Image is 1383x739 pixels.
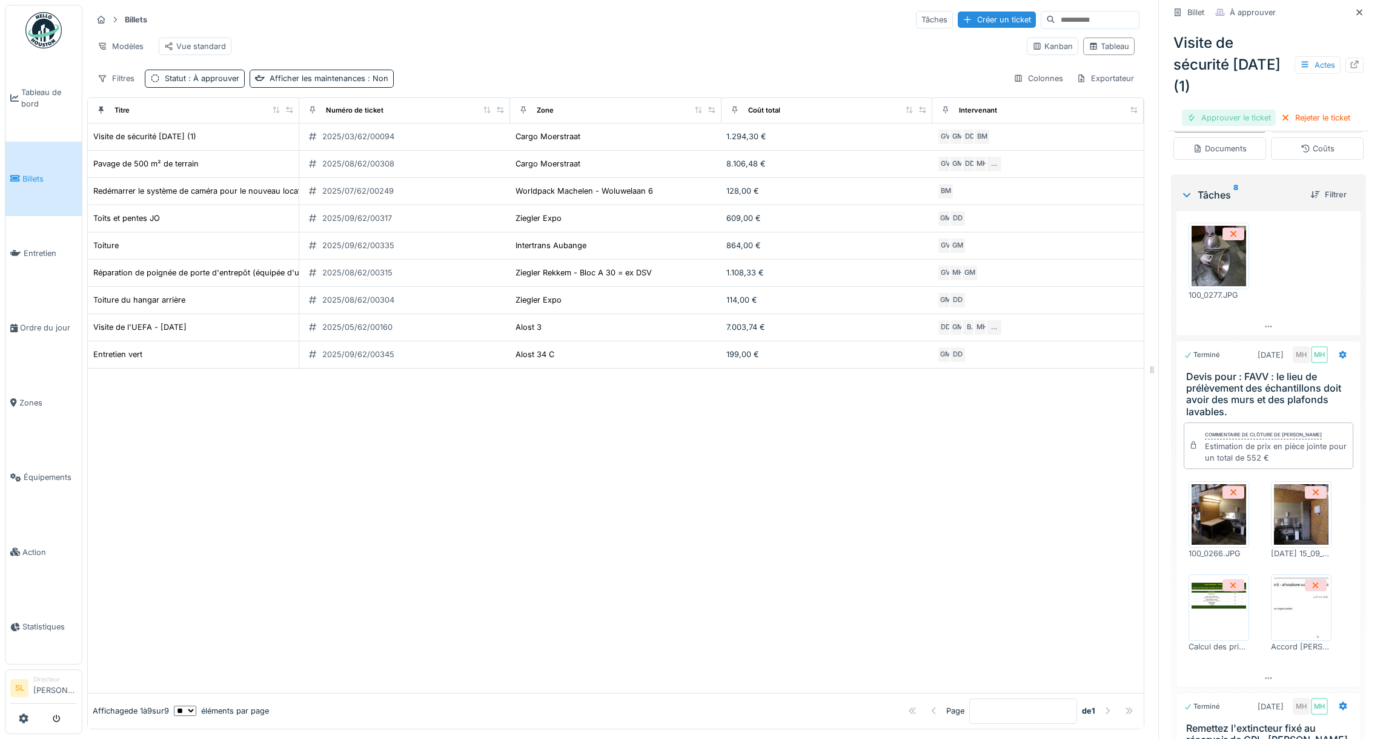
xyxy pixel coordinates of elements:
font: Ziegler Rekkem - Bloc A 30 = ex DSV [516,268,652,277]
font: Visite de sécurité [DATE] (1) [1173,34,1281,95]
font: Directeur [33,675,60,683]
font: Ordre du jour [20,323,70,332]
font: Alost 34 C [516,350,554,359]
font: Pavage de 500 m² de terrain [93,159,199,168]
font: Intertrans Aubange [516,241,586,250]
font: GV [941,159,950,168]
div: Créer un ticket [958,11,1036,28]
font: Action [22,548,46,557]
font: Vue standard [176,42,226,51]
div: Tableau [1089,41,1129,52]
img: Badge_color-CXgf-gQk.svg [25,12,62,48]
font: Tâches [1198,189,1231,201]
font: Ziegler Expo [516,295,562,304]
font: Toiture [93,241,119,250]
div: Colonnes [1008,70,1069,87]
font: BM [977,132,987,140]
font: MH [1314,702,1325,711]
font: 2025/08/62/00308 [322,159,394,168]
font: 114,00 € [726,295,757,304]
font: Billet [1187,8,1204,17]
span: Statistiques [22,621,77,632]
font: [DATE] [1258,702,1284,711]
font: Cargo Moerstraat [516,132,580,141]
font: Coûts [1313,144,1335,153]
a: Entretien [5,216,82,291]
div: Afficher les maintenances [270,73,388,84]
font: Terminé [1193,350,1220,359]
font: Commentaire de clôture de [PERSON_NAME] [1205,432,1322,438]
font: 2025/08/62/00315 [322,268,393,277]
font: [PERSON_NAME] [33,686,98,695]
font: GM [964,268,975,277]
div: Modèles [92,38,149,55]
font: GM [940,350,951,358]
font: 8 [1233,183,1238,192]
div: Filtres [92,70,140,87]
font: MH [1296,350,1307,359]
a: Action [5,515,82,590]
font: GM [952,159,963,168]
font: 1.294,30 € [726,132,766,141]
font: Filtrer [1325,190,1347,199]
img: 6c3yi55paglbezgarpb5vppuddv9 [1274,484,1328,545]
font: MH [1296,702,1307,711]
font: DD [941,323,950,331]
a: Ordre du jour [5,291,82,365]
font: 2025/09/62/00345 [322,350,394,359]
font: SL [15,683,24,692]
img: tyt8e6tyndffkda2oqzp76u7gnol [1192,577,1246,638]
font: Cargo Moerstraat [516,159,580,168]
font: 1.108,33 € [726,268,764,277]
font: À approuver [1230,8,1276,17]
font: sur [152,706,164,715]
font: Entretien [24,249,56,258]
span: : À approuver [186,74,239,83]
font: 864,00 € [726,241,761,250]
img: 2rua5t5u7gmy1ks0rin3qeaooqt8 [1274,577,1328,638]
font: Alost 3 [516,323,542,332]
font: Page [946,706,964,715]
font: Billets [125,15,147,24]
font: GV [941,268,950,277]
font: GM [952,132,963,140]
font: de [1082,706,1092,715]
font: MH [1314,350,1325,359]
font: DD [953,350,963,358]
font: 8.106,48 € [726,159,766,168]
font: Billets [22,174,44,183]
font: éléments par page [201,706,269,715]
font: MH [952,268,963,277]
div: Intervenant [959,105,997,116]
span: : Non [365,74,388,83]
img: corcw8w80x2hcmvvw8aq3tilov5s [1192,484,1246,545]
font: Zones [19,398,42,407]
font: 2025/08/62/00304 [322,295,394,304]
div: Titre [114,105,130,116]
font: 100_0266.JPG [1189,549,1241,558]
a: SL Directeur[PERSON_NAME] [10,675,77,704]
a: Tableau de bord [5,55,82,142]
font: 2025/09/62/00335 [322,241,394,250]
font: Entretien vert [93,350,142,359]
font: MH [977,159,987,168]
font: Tableau de bord [21,88,61,108]
a: Zones [5,366,82,440]
img: lyobg08m1qqpvgl21dz06ruo0mpb [1192,226,1246,286]
font: 2025/03/62/00094 [322,132,394,141]
font: DD [965,159,975,168]
font: 9 [164,706,169,715]
font: 199,00 € [726,350,759,359]
div: Numéro de ticket [326,105,383,116]
font: GM [952,241,963,249]
font: Kanban [1044,42,1073,51]
a: Statistiques [5,590,82,664]
font: GM [940,295,951,304]
font: Approuver le ticket [1201,113,1271,122]
font: Rejeter le ticket [1295,113,1350,122]
font: Actes [1315,61,1335,70]
font: Estimation de prix en pièce jointe pour un total de 552 € [1205,442,1347,462]
font: Visite de sécurité [DATE] (1) [93,132,196,141]
font: GM [940,214,951,222]
div: Coût total [748,105,780,116]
